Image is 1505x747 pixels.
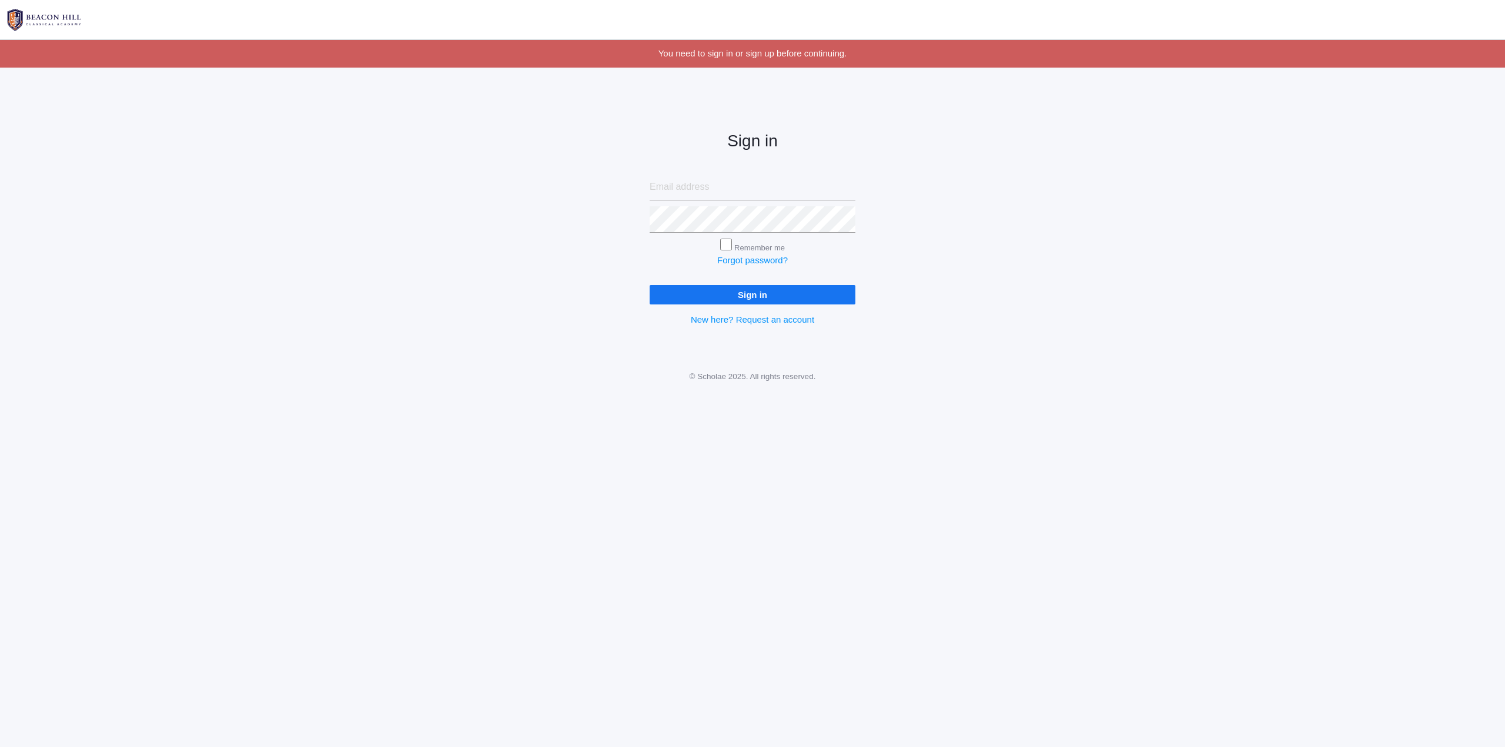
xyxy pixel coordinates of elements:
a: New here? Request an account [691,314,814,324]
input: Sign in [650,285,855,304]
input: Email address [650,174,855,200]
label: Remember me [734,243,785,252]
a: Forgot password? [717,255,788,265]
h2: Sign in [650,132,855,150]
